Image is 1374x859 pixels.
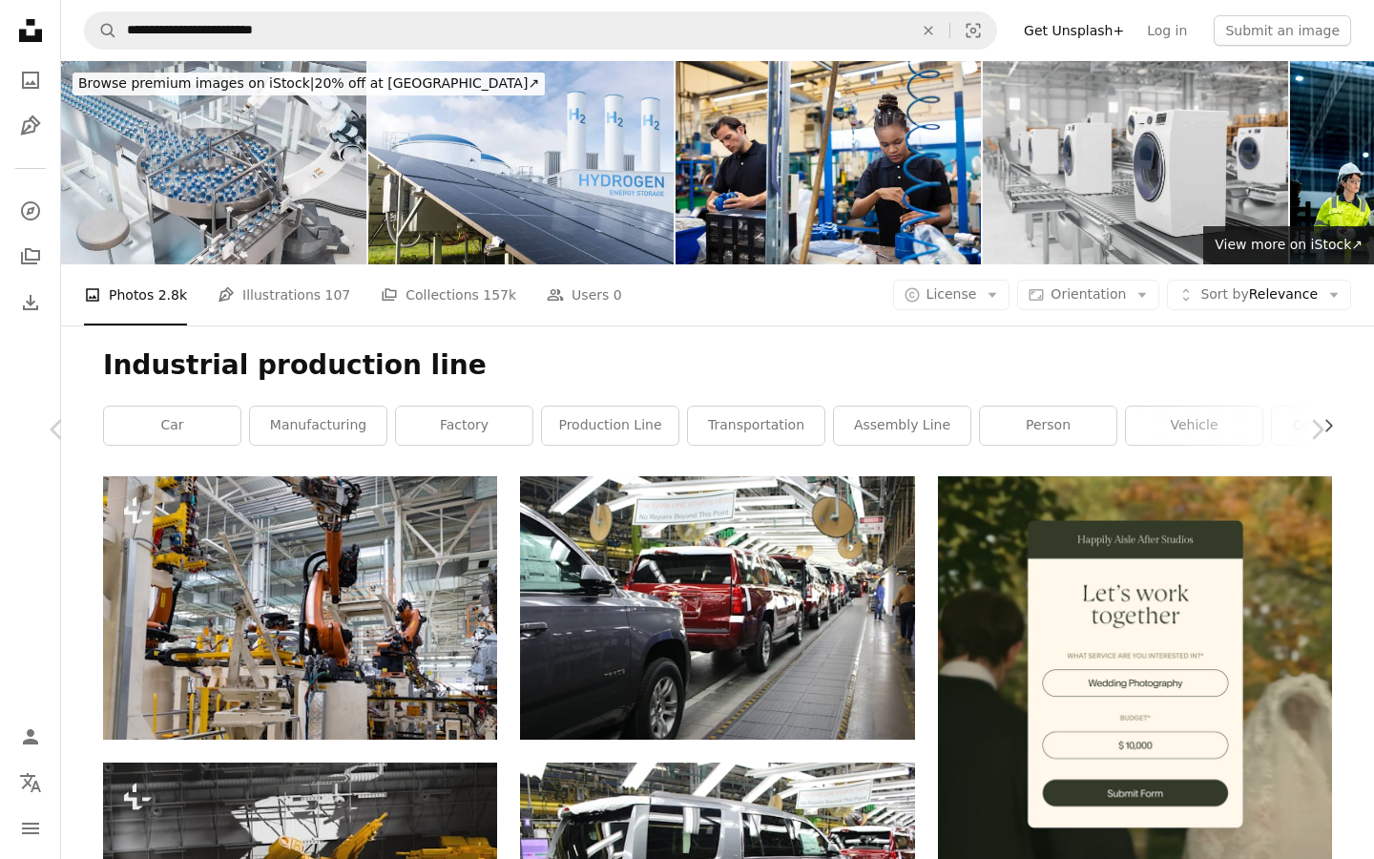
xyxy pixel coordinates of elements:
button: Menu [11,809,50,848]
img: Photo of automobile production line. Modern car assembly plant. Auto industry. Interior of a high... [103,476,497,739]
span: 20% off at [GEOGRAPHIC_DATA] ↗ [78,75,539,91]
img: Green hydrogen production from renewable energy sources. New technology of Gas industry. Concept [368,61,674,264]
a: production line [542,407,678,445]
a: person [980,407,1116,445]
a: Illustrations [11,107,50,145]
button: Language [11,764,50,802]
img: Factory employees working on assembly line [676,61,981,264]
a: a row of cars parked in a parking lot [520,598,914,616]
a: View more on iStock↗ [1203,226,1374,264]
a: Log in / Sign up [11,718,50,756]
a: Users 0 [547,264,622,325]
span: 157k [483,284,516,305]
span: Sort by [1200,286,1248,302]
span: Relevance [1200,285,1318,304]
button: License [893,280,1010,310]
form: Find visuals sitewide [84,11,997,50]
button: Clear [907,12,949,49]
a: car [104,407,240,445]
a: Log in [1135,15,1198,46]
img: Close-up View Of Washing Machines On Conveyor Belt In Warehouse [983,61,1288,264]
span: 107 [325,284,351,305]
a: Explore [11,192,50,230]
img: 3D rendering of an automatic medicine manufacturing factory [61,61,366,264]
a: Photo of automobile production line. Modern car assembly plant. Auto industry. Interior of a high... [103,598,497,616]
a: transportation [688,407,824,445]
button: Search Unsplash [85,12,117,49]
a: Get Unsplash+ [1012,15,1135,46]
a: factory [396,407,532,445]
span: Orientation [1051,286,1126,302]
a: Photos [11,61,50,99]
a: assembly line [834,407,970,445]
a: manufacturing [250,407,386,445]
a: Download History [11,283,50,322]
h1: Industrial production line [103,348,1332,383]
span: View more on iStock ↗ [1215,237,1363,252]
a: vehicle [1126,407,1262,445]
a: Illustrations 107 [218,264,350,325]
a: Next [1259,338,1374,521]
img: a row of cars parked in a parking lot [520,476,914,739]
a: Collections [11,238,50,276]
button: Orientation [1017,280,1159,310]
span: License [926,286,977,302]
span: Browse premium images on iStock | [78,75,314,91]
button: Sort byRelevance [1167,280,1351,310]
button: Visual search [950,12,996,49]
span: 0 [614,284,622,305]
button: Submit an image [1214,15,1351,46]
a: Collections 157k [381,264,516,325]
a: Browse premium images on iStock|20% off at [GEOGRAPHIC_DATA]↗ [61,61,556,107]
